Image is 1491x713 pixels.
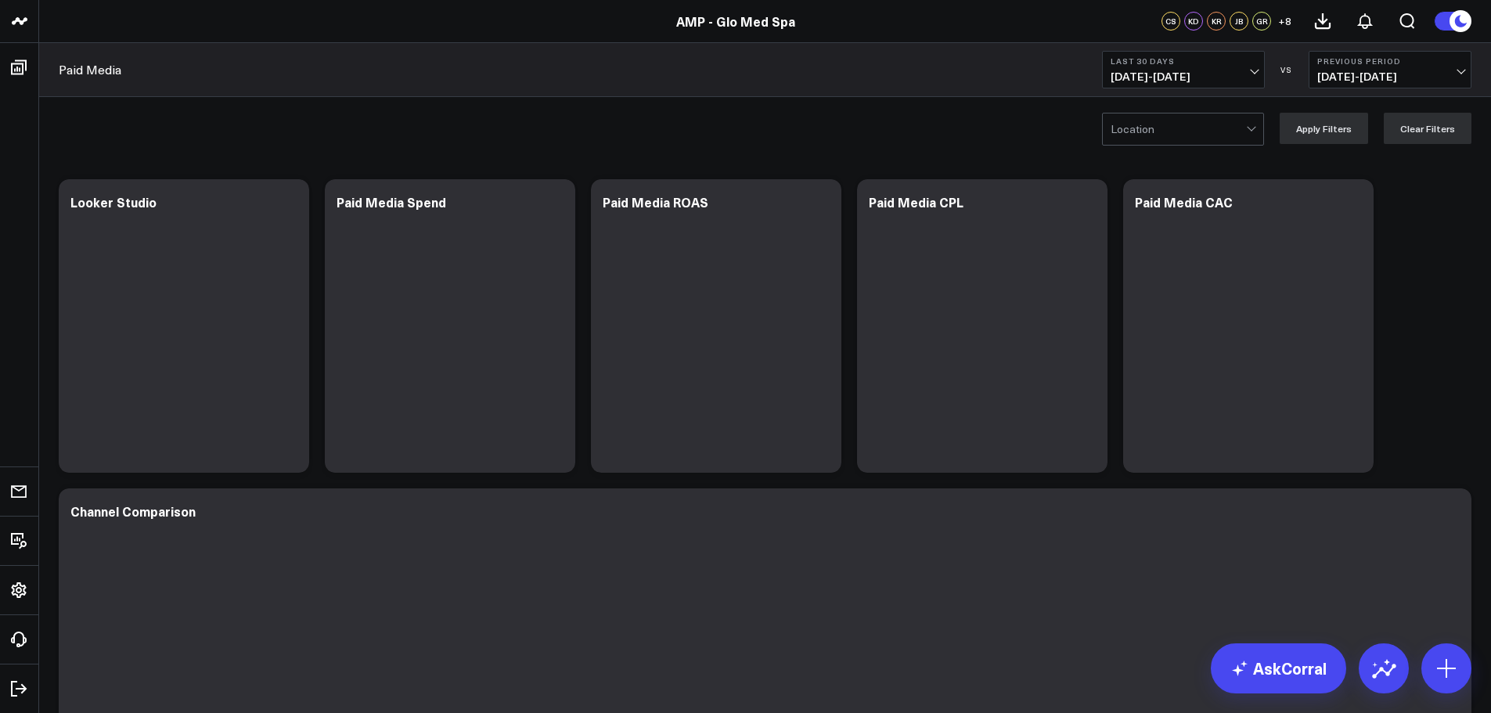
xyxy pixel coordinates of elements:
div: GR [1252,12,1271,31]
div: Paid Media CAC [1135,193,1233,211]
a: Paid Media [59,61,121,78]
button: Apply Filters [1280,113,1368,144]
span: [DATE] - [DATE] [1111,70,1256,83]
a: AMP - Glo Med Spa [676,13,795,30]
b: Last 30 Days [1111,56,1256,66]
div: Paid Media Spend [337,193,446,211]
div: Paid Media ROAS [603,193,708,211]
div: Paid Media CPL [869,193,963,211]
span: + 8 [1278,16,1291,27]
div: CS [1161,12,1180,31]
div: KD [1184,12,1203,31]
div: Looker Studio [70,193,157,211]
button: Clear Filters [1384,113,1471,144]
button: +8 [1275,12,1294,31]
span: [DATE] - [DATE] [1317,70,1463,83]
div: Channel Comparison [70,502,196,520]
b: Previous Period [1317,56,1463,66]
button: Last 30 Days[DATE]-[DATE] [1102,51,1265,88]
div: VS [1273,65,1301,74]
div: JB [1230,12,1248,31]
button: Previous Period[DATE]-[DATE] [1309,51,1471,88]
a: AskCorral [1211,643,1346,693]
div: KR [1207,12,1226,31]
